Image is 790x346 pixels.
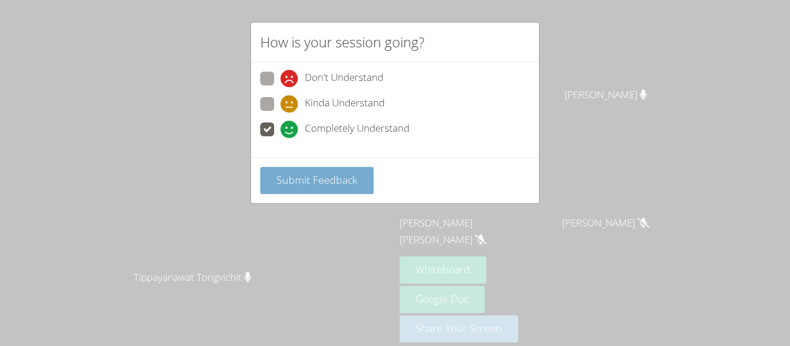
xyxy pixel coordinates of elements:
h2: How is your session going? [260,32,424,53]
span: Completely Understand [305,121,409,138]
button: Submit Feedback [260,167,374,194]
span: Don't Understand [305,70,383,87]
span: Kinda Understand [305,95,385,113]
span: Submit Feedback [276,173,357,187]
